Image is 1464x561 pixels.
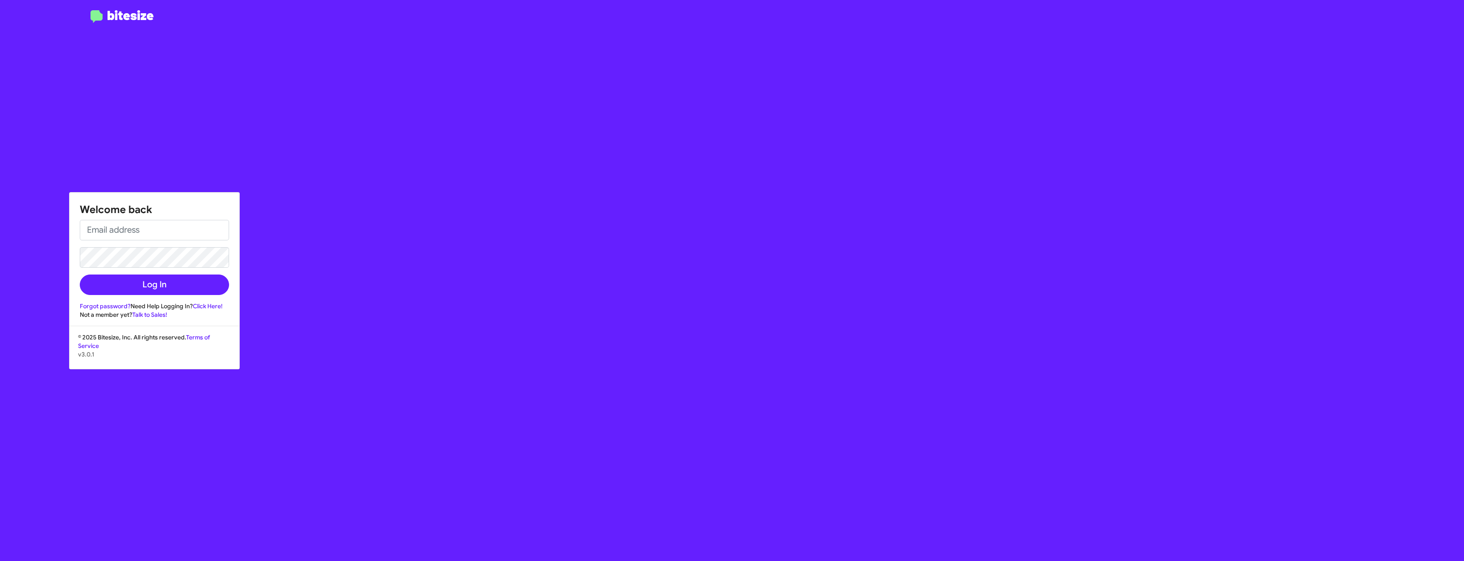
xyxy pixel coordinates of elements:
[70,333,239,369] div: © 2025 Bitesize, Inc. All rights reserved.
[80,203,229,216] h1: Welcome back
[78,350,231,359] p: v3.0.1
[193,302,223,310] a: Click Here!
[78,333,210,350] a: Terms of Service
[132,311,167,318] a: Talk to Sales!
[80,302,131,310] a: Forgot password?
[80,310,229,319] div: Not a member yet?
[80,275,229,295] button: Log In
[80,220,229,240] input: Email address
[80,302,229,310] div: Need Help Logging In?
